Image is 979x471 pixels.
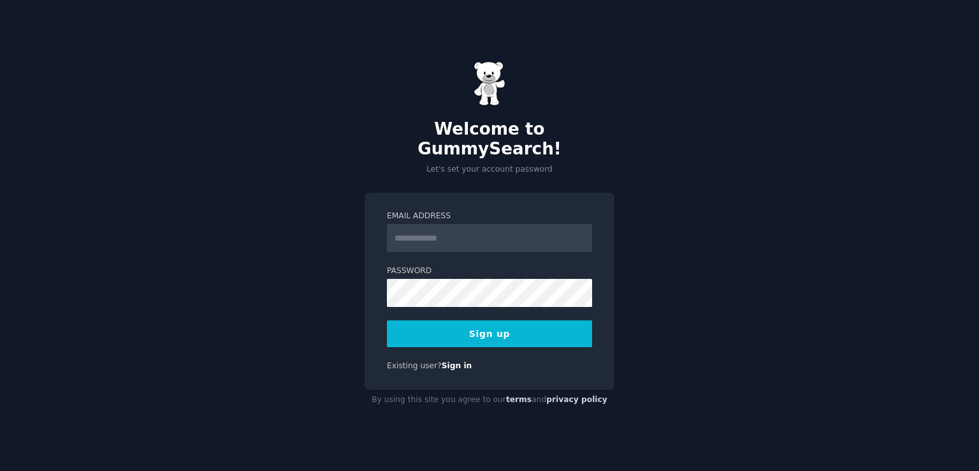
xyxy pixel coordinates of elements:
div: By using this site you agree to our and [365,390,614,410]
button: Sign up [387,320,592,347]
a: Sign in [442,361,472,370]
a: terms [506,395,532,404]
a: privacy policy [546,395,607,404]
span: Existing user? [387,361,442,370]
p: Let's set your account password [365,164,614,176]
h2: Welcome to GummySearch! [365,119,614,160]
img: Gummy Bear [474,61,505,106]
label: Password [387,265,592,277]
label: Email Address [387,211,592,222]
